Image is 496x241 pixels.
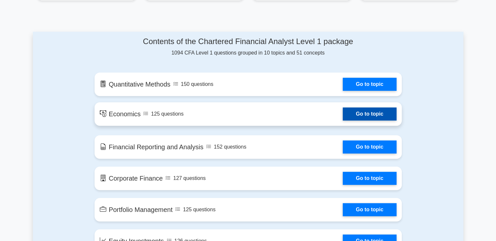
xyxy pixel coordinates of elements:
a: Go to topic [343,107,396,120]
a: Go to topic [343,140,396,153]
a: Go to topic [343,203,396,216]
h4: Contents of the Chartered Financial Analyst Level 1 package [95,37,402,46]
a: Go to topic [343,78,396,91]
a: Go to topic [343,172,396,185]
div: 1094 CFA Level 1 questions grouped in 10 topics and 51 concepts [95,37,402,57]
